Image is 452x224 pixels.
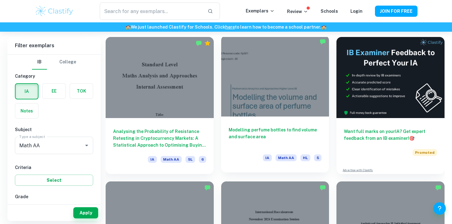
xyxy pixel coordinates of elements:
[287,8,308,15] p: Review
[300,154,310,161] span: HL
[433,202,446,215] button: Help and Feedback
[32,55,76,70] div: Filter type choice
[350,9,363,14] a: Login
[32,55,47,70] button: IB
[321,9,338,14] a: Schools
[161,156,182,163] span: Math AA
[320,185,326,191] img: Marked
[375,6,418,17] button: JOIN FOR FREE
[199,156,206,163] span: 6
[314,154,322,161] span: 5
[1,24,451,30] h6: We just launched Clastify for Schools. Click to learn how to become a school partner.
[336,37,445,118] img: Thumbnail
[336,37,445,174] a: Want full marks on yourIA? Get expert feedback from an IB examiner!PromotedAdvertise with Clastify
[35,5,74,17] img: Clastify logo
[196,40,202,46] img: Marked
[15,193,93,200] h6: Grade
[113,128,206,149] h6: Analysing the Probability of Resistance Retesting in Cryptocurrency Markets: A Statistical Approa...
[15,103,38,118] button: Notes
[320,39,326,45] img: Marked
[263,154,272,161] span: IA
[343,168,373,172] a: Advertise with Clastify
[73,207,98,218] button: Apply
[15,73,93,80] h6: Category
[276,154,297,161] span: Math AA
[204,185,211,191] img: Marked
[15,164,93,171] h6: Criteria
[221,37,329,174] a: Modelling perfume bottles to find volume and surface areaIAMath AAHL5
[229,126,322,147] h6: Modelling perfume bottles to find volume and surface area
[126,25,131,30] span: 🏫
[409,136,414,141] span: 🎯
[246,7,275,14] p: Exemplars
[7,37,101,54] h6: Filter exemplars
[225,25,235,30] a: here
[185,156,195,163] span: SL
[204,40,211,46] div: Premium
[100,2,202,20] input: Search for any exemplars...
[321,25,326,30] span: 🏫
[15,126,93,133] h6: Subject
[106,37,214,174] a: Analysing the Probability of Resistance Retesting in Cryptocurrency Markets: A Statistical Approa...
[70,84,93,98] button: TOK
[148,156,157,163] span: IA
[344,128,437,142] h6: Want full marks on your IA ? Get expert feedback from an IB examiner!
[413,149,437,156] span: Promoted
[19,134,45,139] label: Type a subject
[435,185,441,191] img: Marked
[15,175,93,186] button: Select
[82,141,91,150] button: Open
[16,84,38,99] button: IA
[43,84,66,98] button: EE
[59,55,76,70] button: College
